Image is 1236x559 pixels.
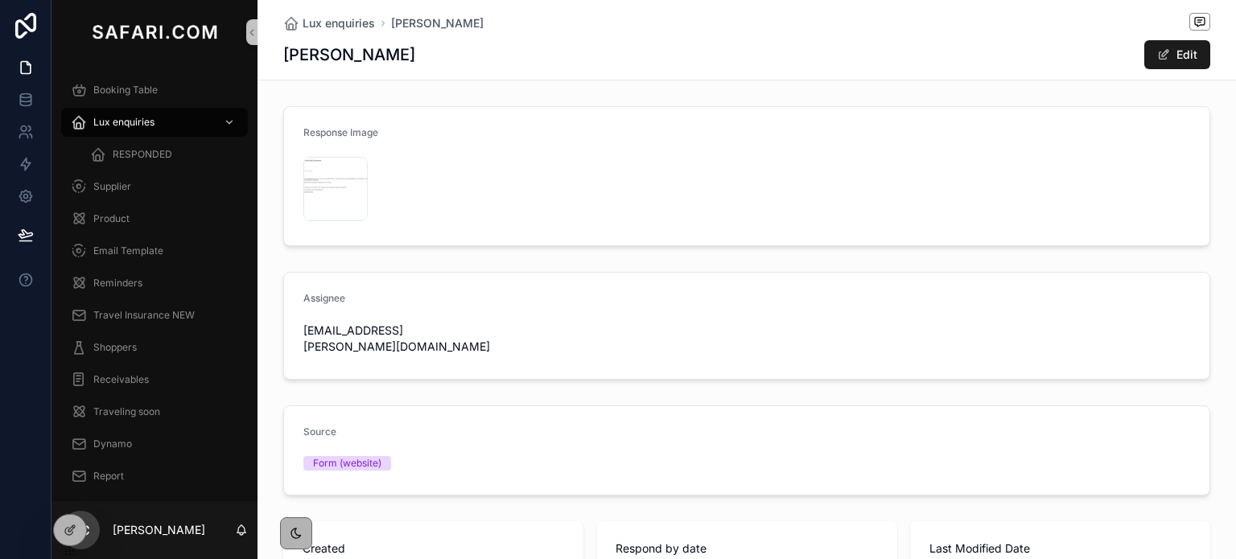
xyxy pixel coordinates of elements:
[93,405,160,418] span: Traveling soon
[61,204,248,233] a: Product
[61,430,248,458] a: Dynamo
[93,116,154,129] span: Lux enquiries
[93,438,132,450] span: Dynamo
[303,126,378,138] span: Response Image
[93,180,131,193] span: Supplier
[303,425,336,438] span: Source
[93,212,130,225] span: Product
[93,470,124,483] span: Report
[51,64,257,501] div: scrollable content
[303,15,375,31] span: Lux enquiries
[1144,40,1210,69] button: Edit
[61,301,248,330] a: Travel Insurance NEW
[113,522,205,538] p: [PERSON_NAME]
[283,15,375,31] a: Lux enquiries
[80,140,248,169] a: RESPONDED
[93,277,142,290] span: Reminders
[61,333,248,362] a: Shoppers
[303,292,345,304] span: Assignee
[61,76,248,105] a: Booking Table
[303,541,564,557] span: Created
[313,456,381,471] div: Form (website)
[929,541,1191,557] span: Last Modified Date
[61,108,248,137] a: Lux enquiries
[61,172,248,201] a: Supplier
[616,541,877,557] span: Respond by date
[93,341,137,354] span: Shoppers
[113,148,172,161] span: RESPONDED
[61,365,248,394] a: Receivables
[93,84,158,97] span: Booking Table
[61,236,248,265] a: Email Template
[283,43,415,66] h1: [PERSON_NAME]
[61,397,248,426] a: Traveling soon
[89,19,220,45] img: App logo
[93,245,163,257] span: Email Template
[303,323,516,355] span: [EMAIL_ADDRESS][PERSON_NAME][DOMAIN_NAME]
[61,269,248,298] a: Reminders
[93,373,149,386] span: Receivables
[93,309,195,322] span: Travel Insurance NEW
[391,15,484,31] a: [PERSON_NAME]
[61,462,248,491] a: Report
